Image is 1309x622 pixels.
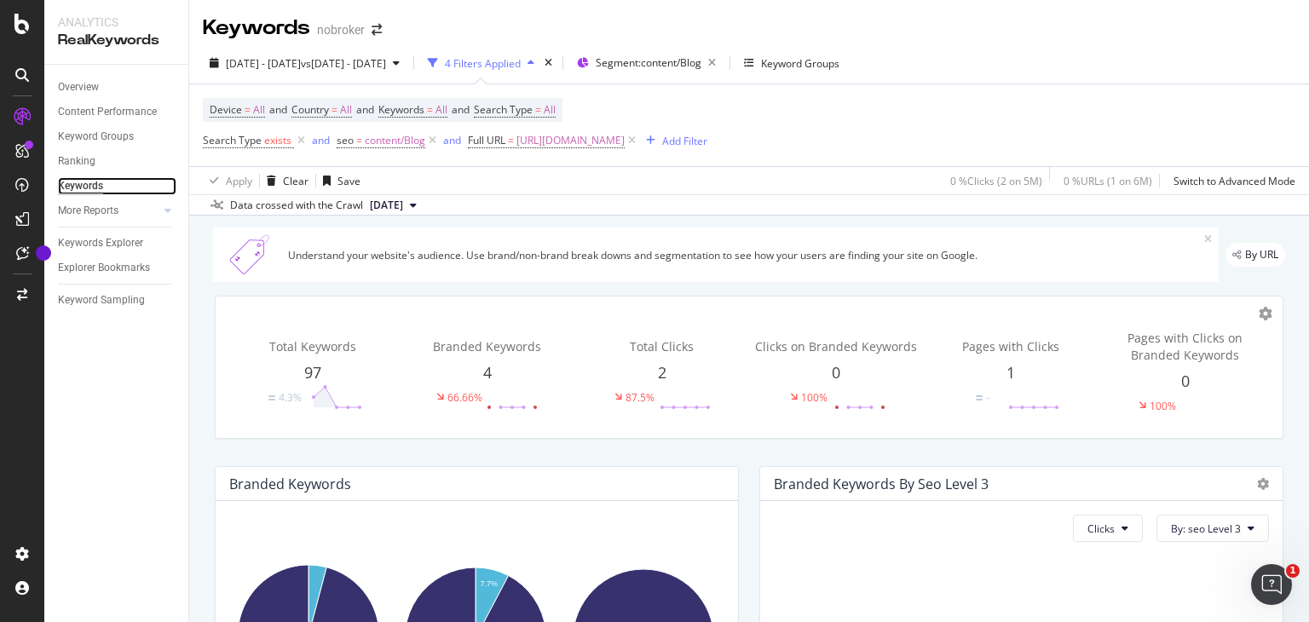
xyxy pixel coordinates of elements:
div: Apply [226,174,252,188]
span: Total Keywords [269,338,356,354]
span: All [253,98,265,122]
span: 2 [658,362,666,383]
div: RealKeywords [58,31,175,50]
button: [DATE] [363,195,424,216]
div: 66.66% [447,390,482,405]
span: Pages with Clicks on Branded Keywords [1127,330,1243,363]
span: = [427,102,433,117]
div: Keywords Explorer [58,234,143,252]
div: Add Filter [662,134,707,148]
span: Pages with Clicks [962,338,1059,354]
button: and [312,132,330,148]
span: = [508,133,514,147]
span: By: seo Level 3 [1171,521,1241,536]
a: Keywords [58,177,176,195]
button: Switch to Advanced Mode [1167,167,1295,194]
div: Keywords [58,177,103,195]
span: Keywords [378,102,424,117]
div: Content Performance [58,103,157,121]
button: Clear [260,167,309,194]
div: 4 Filters Applied [445,56,521,71]
span: 97 [304,362,321,383]
div: 4.3% [279,390,302,405]
button: Keyword Groups [737,49,846,77]
span: = [332,102,337,117]
a: Content Performance [58,103,176,121]
img: Equal [268,395,275,400]
span: and [356,102,374,117]
div: Tooltip anchor [36,245,51,261]
div: Overview [58,78,99,96]
span: Clicks on Branded Keywords [755,338,917,354]
button: Add Filter [639,130,707,151]
span: Full URL [468,133,505,147]
span: [URL][DOMAIN_NAME] [516,129,625,153]
span: All [435,98,447,122]
span: 4 [483,362,492,383]
span: = [356,133,362,147]
span: Device [210,102,242,117]
span: Search Type [474,102,533,117]
div: and [443,133,461,147]
div: Save [337,174,360,188]
svg: 0 [1183,393,1234,418]
span: All [340,98,352,122]
div: 100% [1150,399,1176,413]
span: Segment: content/Blog [596,55,701,70]
a: Ranking [58,153,176,170]
div: 87.5% [626,390,654,405]
div: - [986,390,989,405]
iframe: Intercom live chat [1251,564,1292,605]
a: Keyword Groups [58,128,176,146]
a: Keyword Sampling [58,291,176,309]
span: = [245,102,251,117]
span: Branded Keywords [433,338,541,354]
div: legacy label [1225,243,1285,267]
button: Save [316,167,360,194]
a: Explorer Bookmarks [58,259,176,277]
span: [DATE] - [DATE] [226,56,301,71]
div: nobroker [317,21,365,38]
div: Branded Keywords [229,475,351,492]
span: and [452,102,470,117]
div: Clear [283,174,309,188]
span: All [544,98,556,122]
span: content/Blog [365,129,425,153]
div: Keyword Sampling [58,291,145,309]
div: times [541,55,556,72]
div: Branded Keywords By seo Level 3 [774,475,989,492]
img: Equal [976,395,983,400]
span: Search Type [203,133,262,147]
span: vs [DATE] - [DATE] [301,56,386,71]
button: By: seo Level 3 [1156,515,1269,542]
a: Keywords Explorer [58,234,176,252]
span: seo [337,133,354,147]
div: Keyword Groups [761,56,839,71]
span: exists [264,133,291,147]
div: More Reports [58,202,118,220]
button: Segment:content/Blog [570,49,723,77]
span: Clicks [1087,521,1115,536]
button: Clicks [1073,515,1143,542]
span: = [535,102,541,117]
span: 1 [1286,564,1300,578]
button: and [443,132,461,148]
span: 0 [1181,371,1190,391]
span: 0 [832,362,840,383]
div: and [312,133,330,147]
div: Switch to Advanced Mode [1173,174,1295,188]
div: Data crossed with the Crawl [230,198,363,213]
button: 4 Filters Applied [421,49,541,77]
span: By URL [1245,250,1278,260]
div: Explorer Bookmarks [58,259,150,277]
a: More Reports [58,202,159,220]
div: 0 % URLs ( 1 on 6M ) [1064,174,1152,188]
span: Country [291,102,329,117]
span: and [269,102,287,117]
div: Ranking [58,153,95,170]
button: [DATE] - [DATE]vs[DATE] - [DATE] [203,49,407,77]
div: Understand your website's audience. Use brand/non-brand break downs and segmentation to see how y... [288,248,1204,262]
div: Keyword Groups [58,128,134,146]
div: 0 % Clicks ( 2 on 5M ) [950,174,1042,188]
text: 7.7% [481,579,499,587]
